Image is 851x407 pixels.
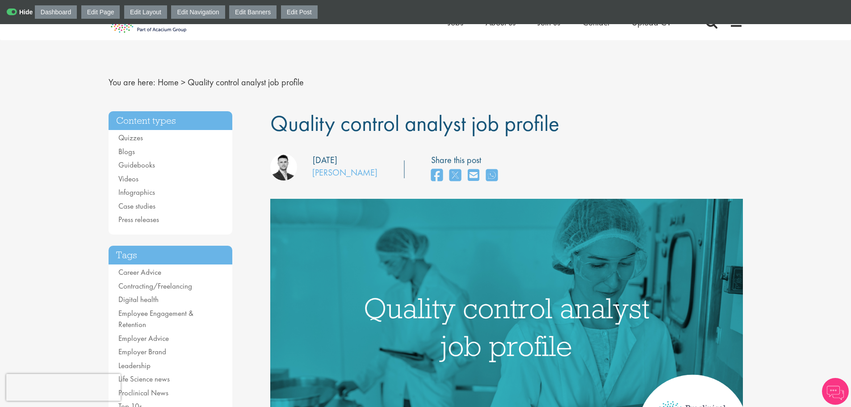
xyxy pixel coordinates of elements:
a: [PERSON_NAME] [312,167,377,178]
a: Employer Advice [118,333,169,343]
a: Edit Navigation [171,5,225,19]
span: You are here: [109,76,155,88]
iframe: reCAPTCHA [6,374,121,401]
a: Leadership [118,361,151,370]
span: > [181,76,185,88]
a: Blogs [118,147,135,156]
a: Edit Layout [124,5,167,19]
a: share on email [468,166,479,185]
a: Edit Post [281,5,318,19]
a: Case studies [118,201,155,211]
img: Joshua Godden [270,154,297,180]
a: Proclinical News [118,388,168,398]
span: Quality control analyst job profile [188,76,304,88]
a: Edit Banners [229,5,277,19]
a: breadcrumb link [158,76,179,88]
a: share on twitter [449,166,461,185]
a: Career Advice [118,267,161,277]
h3: Tags [109,246,233,265]
a: Edit Page [81,5,120,19]
a: share on facebook [431,166,443,185]
a: share on whats app [486,166,498,185]
a: Contracting/Freelancing [118,281,192,291]
a: Press releases [118,214,159,224]
a: Guidebooks [118,160,155,170]
a: Digital health [118,294,159,304]
a: Quizzes [118,133,143,143]
a: Dashboard [35,5,77,19]
a: Employee Engagement & Retention [118,308,193,330]
label: Share this post [431,154,502,167]
span: Quality control analyst job profile [270,109,559,138]
a: Life Science news [118,374,170,384]
div: [DATE] [313,154,337,167]
a: Videos [118,174,138,184]
img: Chatbot [822,378,849,405]
a: Infographics [118,187,155,197]
a: Employer Brand [118,347,166,357]
h3: Content types [109,111,233,130]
